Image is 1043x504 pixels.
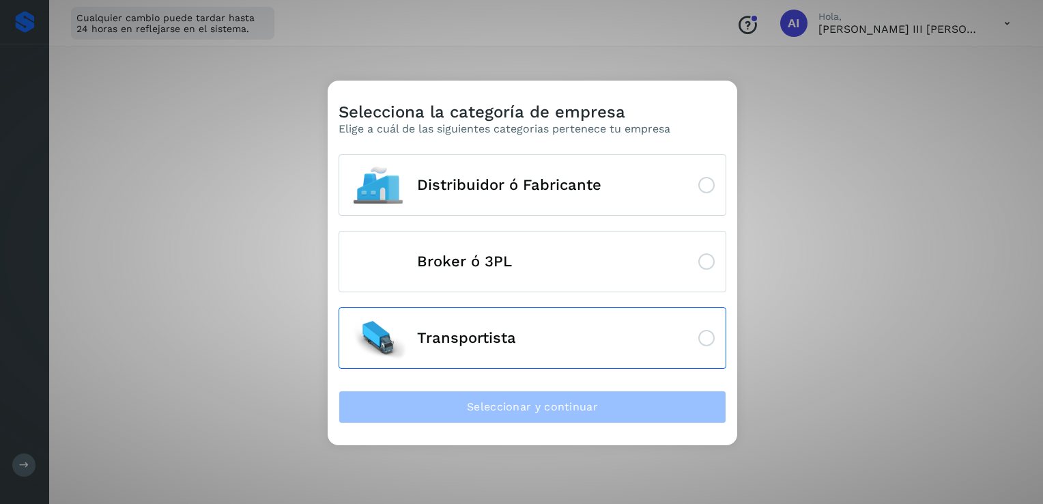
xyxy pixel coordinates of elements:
span: Broker ó 3PL [417,253,512,270]
h3: Selecciona la categoría de empresa [339,102,670,122]
button: Broker ó 3PL [339,231,726,292]
p: Elige a cuál de las siguientes categorias pertenece tu empresa [339,122,670,135]
button: Transportista [339,307,726,369]
button: Seleccionar y continuar [339,391,726,423]
span: Transportista [417,330,516,346]
span: Seleccionar y continuar [467,400,598,415]
span: Distribuidor ó Fabricante [417,177,601,193]
button: Distribuidor ó Fabricante [339,154,726,216]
